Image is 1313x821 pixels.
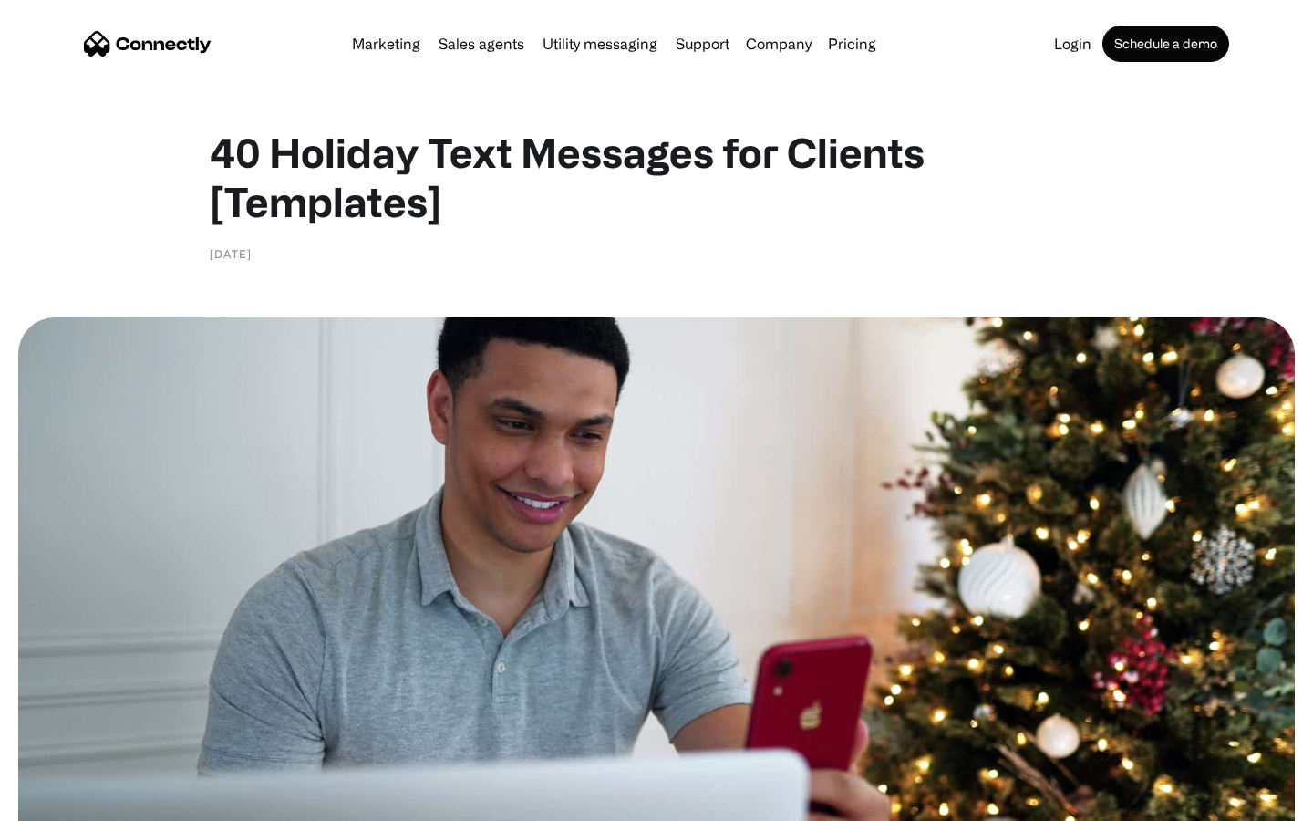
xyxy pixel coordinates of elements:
div: Company [746,31,812,57]
a: Marketing [345,36,428,51]
a: Login [1047,36,1099,51]
h1: 40 Holiday Text Messages for Clients [Templates] [210,128,1103,226]
a: Schedule a demo [1102,26,1229,62]
a: Support [668,36,737,51]
a: Pricing [821,36,884,51]
div: [DATE] [210,244,252,263]
ul: Language list [36,789,109,815]
aside: Language selected: English [18,789,109,815]
a: Sales agents [431,36,532,51]
a: Utility messaging [535,36,665,51]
